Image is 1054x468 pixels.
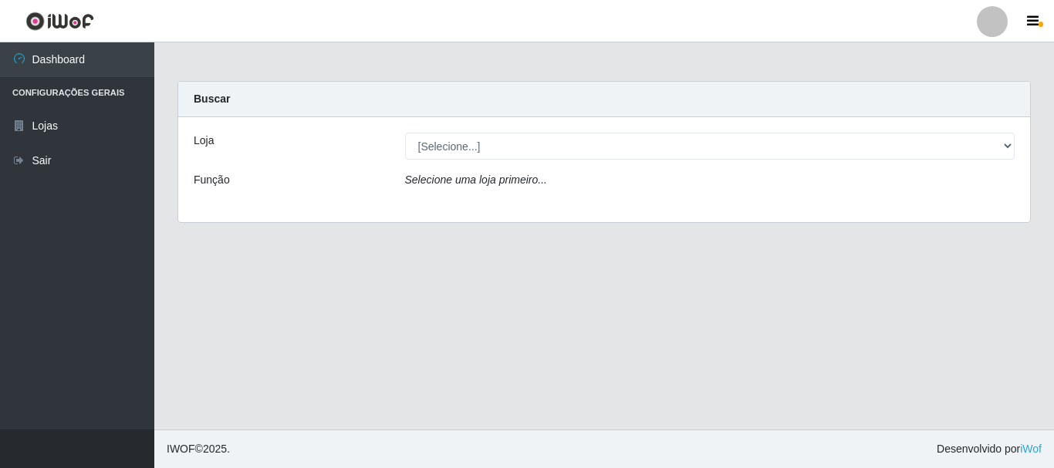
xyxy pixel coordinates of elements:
span: Desenvolvido por [937,441,1042,457]
span: IWOF [167,443,195,455]
strong: Buscar [194,93,230,105]
label: Função [194,172,230,188]
span: © 2025 . [167,441,230,457]
label: Loja [194,133,214,149]
a: iWof [1020,443,1042,455]
i: Selecione uma loja primeiro... [405,173,547,186]
img: CoreUI Logo [25,12,94,31]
